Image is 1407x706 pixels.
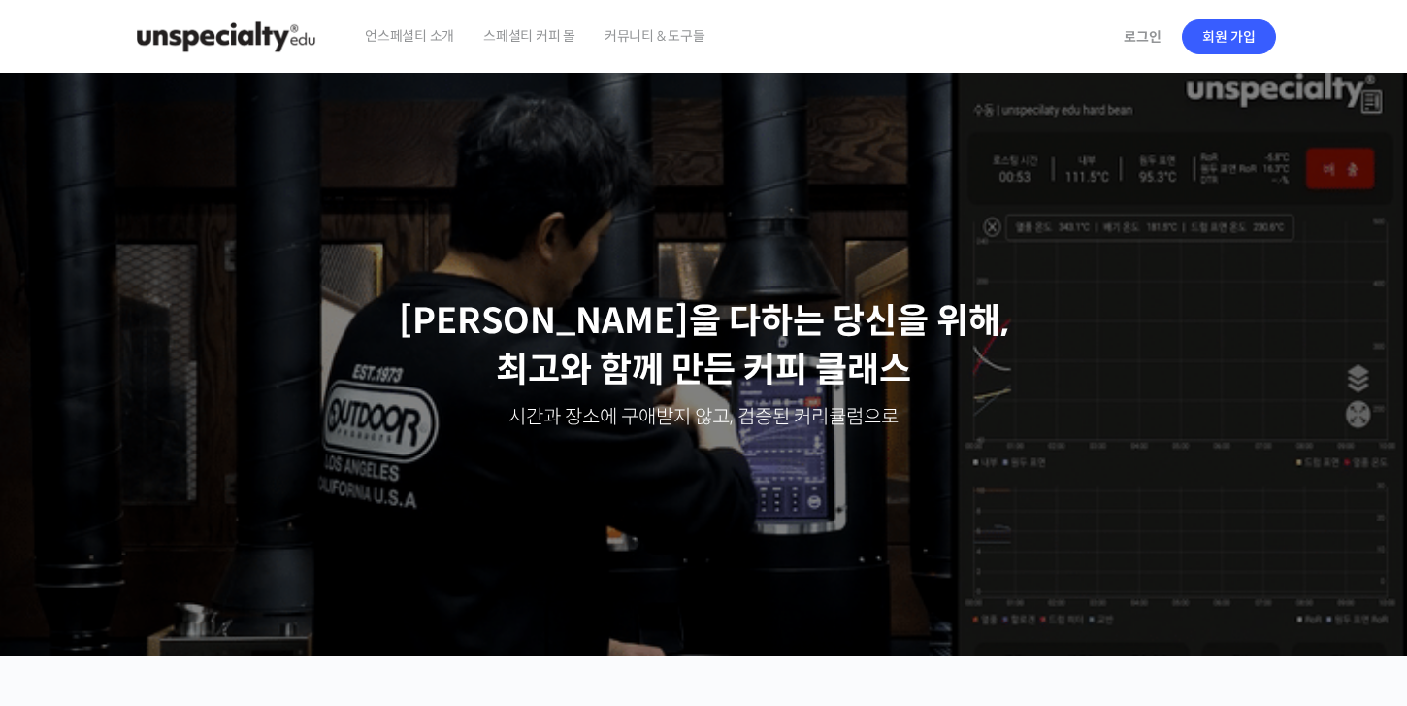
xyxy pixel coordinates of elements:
p: [PERSON_NAME]을 다하는 당신을 위해, 최고와 함께 만든 커피 클래스 [19,297,1388,395]
a: 회원 가입 [1182,19,1276,54]
p: 시간과 장소에 구애받지 않고, 검증된 커리큘럼으로 [19,404,1388,431]
a: 로그인 [1112,15,1173,59]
